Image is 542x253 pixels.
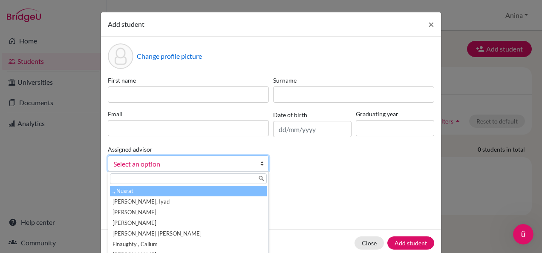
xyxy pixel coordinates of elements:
[273,76,434,85] label: Surname
[273,110,307,119] label: Date of birth
[108,20,144,28] span: Add student
[108,145,153,154] label: Assigned advisor
[110,196,267,207] li: [PERSON_NAME], Iyad
[110,207,267,218] li: [PERSON_NAME]
[110,186,267,196] li: ., Nusrat
[110,239,267,250] li: Finaughty , Callum
[355,236,384,250] button: Close
[428,18,434,30] span: ×
[513,224,533,244] iframe: Intercom live chat
[356,109,434,118] label: Graduating year
[110,218,267,228] li: [PERSON_NAME]
[108,185,434,195] p: Parents
[108,109,269,118] label: Email
[387,236,434,250] button: Add student
[110,228,267,239] li: [PERSON_NAME] [PERSON_NAME]
[421,12,441,36] button: Close
[273,121,352,137] input: dd/mm/yyyy
[108,43,133,69] div: Profile picture
[108,76,269,85] label: First name
[113,158,252,170] span: Select an option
